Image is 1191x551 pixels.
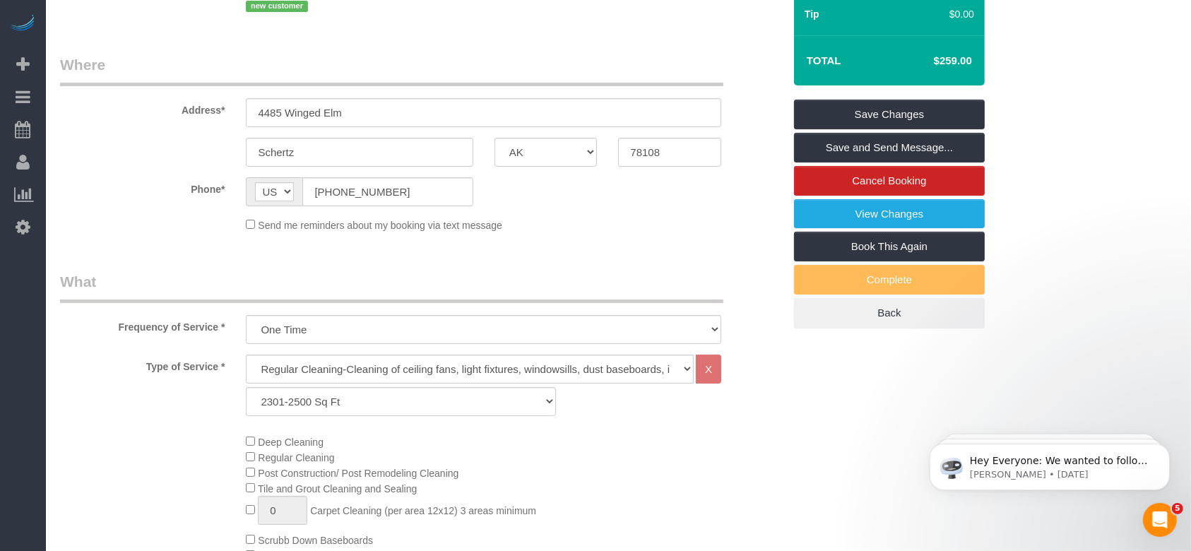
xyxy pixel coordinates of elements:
legend: What [60,271,723,303]
span: Tile and Grout Cleaning and Sealing [258,483,417,494]
a: Save and Send Message... [794,133,985,162]
p: Message from Ellie, sent 3d ago [61,54,244,67]
span: new customer [246,1,307,12]
a: View Changes [794,199,985,229]
iframe: Intercom notifications message [908,414,1191,513]
label: Phone* [49,177,235,196]
label: Type of Service * [49,355,235,374]
span: Send me reminders about my booking via text message [258,220,502,231]
span: Carpet Cleaning (per area 12x12) 3 areas minimum [310,505,536,516]
input: Zip Code* [618,138,721,167]
a: Book This Again [794,232,985,261]
a: Save Changes [794,100,985,129]
label: Tip [805,7,819,21]
div: $0.00 [908,7,974,21]
legend: Where [60,54,723,86]
a: Cancel Booking [794,166,985,196]
span: Scrubb Down Baseboards [258,535,373,546]
span: Regular Cleaning [258,452,334,463]
a: Back [794,298,985,328]
label: Frequency of Service * [49,315,235,334]
strong: Total [807,54,841,66]
span: 5 [1172,503,1183,514]
input: Phone* [302,177,473,206]
iframe: Intercom live chat [1143,503,1177,537]
span: Post Construction/ Post Remodeling Cleaning [258,468,458,479]
span: Hey Everyone: We wanted to follow up and let you know we have been closely monitoring the account... [61,41,242,193]
img: Automaid Logo [8,14,37,34]
span: Deep Cleaning [258,437,324,448]
h4: $259.00 [891,55,972,67]
label: Address* [49,98,235,117]
input: City* [246,138,473,167]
